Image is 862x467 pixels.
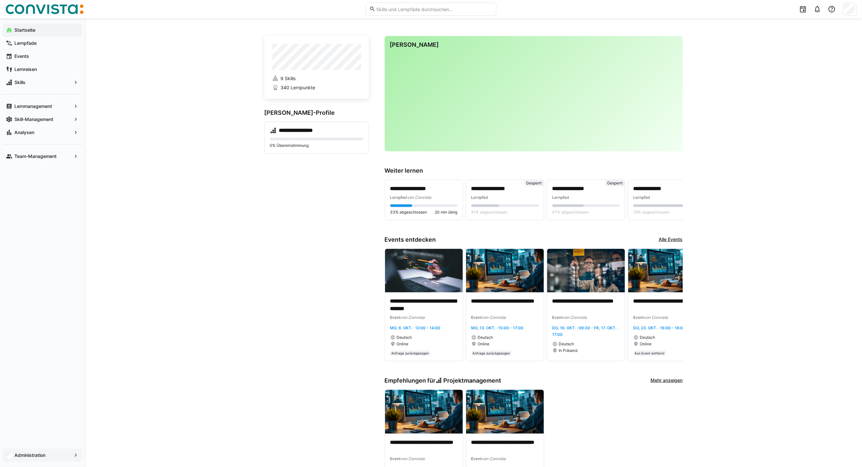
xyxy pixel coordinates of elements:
[466,249,544,293] img: image
[385,390,463,434] img: image
[401,315,425,320] span: von Convista
[280,75,296,82] span: 9 Skills
[435,210,458,215] span: 20 min übrig
[385,167,683,174] h3: Weiter lernen
[552,325,618,337] span: Do, 16. Okt. · 09:30 - Fr, 17. Okt. · 17:00
[270,143,363,148] p: 0% Übereinstimmung
[401,456,425,461] span: von Convista
[443,377,501,384] span: Projektmanagement
[659,236,683,243] a: Alle Events
[385,377,501,384] h3: Empfehlungen für
[471,315,482,320] span: Event
[478,341,490,347] span: Online
[390,195,407,200] span: Lernpfad
[559,341,574,347] span: Deutsch
[390,325,441,330] span: Mo, 6. Okt. · 12:00 - 14:00
[471,325,524,330] span: Mo, 13. Okt. · 15:00 - 17:00
[471,210,508,215] span: 41% abgeschlossen
[272,75,361,82] a: 9 Skills
[390,315,401,320] span: Event
[482,315,506,320] span: von Convista
[635,351,665,355] span: Aus Event entfernt
[471,456,482,461] span: Event
[471,195,488,200] span: Lernpfad
[478,335,493,340] span: Deutsch
[397,341,409,347] span: Online
[466,390,544,434] img: image
[634,210,670,215] span: 79% abgeschlossen
[264,109,369,116] h3: [PERSON_NAME]-Profile
[392,351,429,355] span: Anfrage zurückgezogen
[559,348,578,353] span: In Präsenz
[634,195,651,200] span: Lernpfad
[376,6,493,12] input: Skills und Lernpfade durchsuchen…
[473,351,510,355] span: Anfrage zurückgezogen
[385,249,463,293] img: image
[563,315,587,320] span: von Convista
[552,210,589,215] span: 47% abgeschlossen
[640,341,652,347] span: Online
[552,195,569,200] span: Lernpfad
[390,210,427,215] span: 33% abgeschlossen
[634,325,686,330] span: Do, 23. Okt. · 16:00 - 18:00
[407,195,431,200] span: von Convista
[640,335,655,340] span: Deutsch
[651,377,683,384] a: Mehr anzeigen
[390,41,678,48] h3: [PERSON_NAME]
[397,335,412,340] span: Deutsch
[280,84,315,91] span: 340 Lernpunkte
[547,249,625,293] img: image
[634,315,644,320] span: Event
[390,456,401,461] span: Event
[628,249,706,293] img: image
[385,236,436,243] h3: Events entdecken
[482,456,506,461] span: von Convista
[552,315,563,320] span: Event
[526,181,542,186] span: Gesperrt
[607,181,623,186] span: Gesperrt
[644,315,668,320] span: von Convista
